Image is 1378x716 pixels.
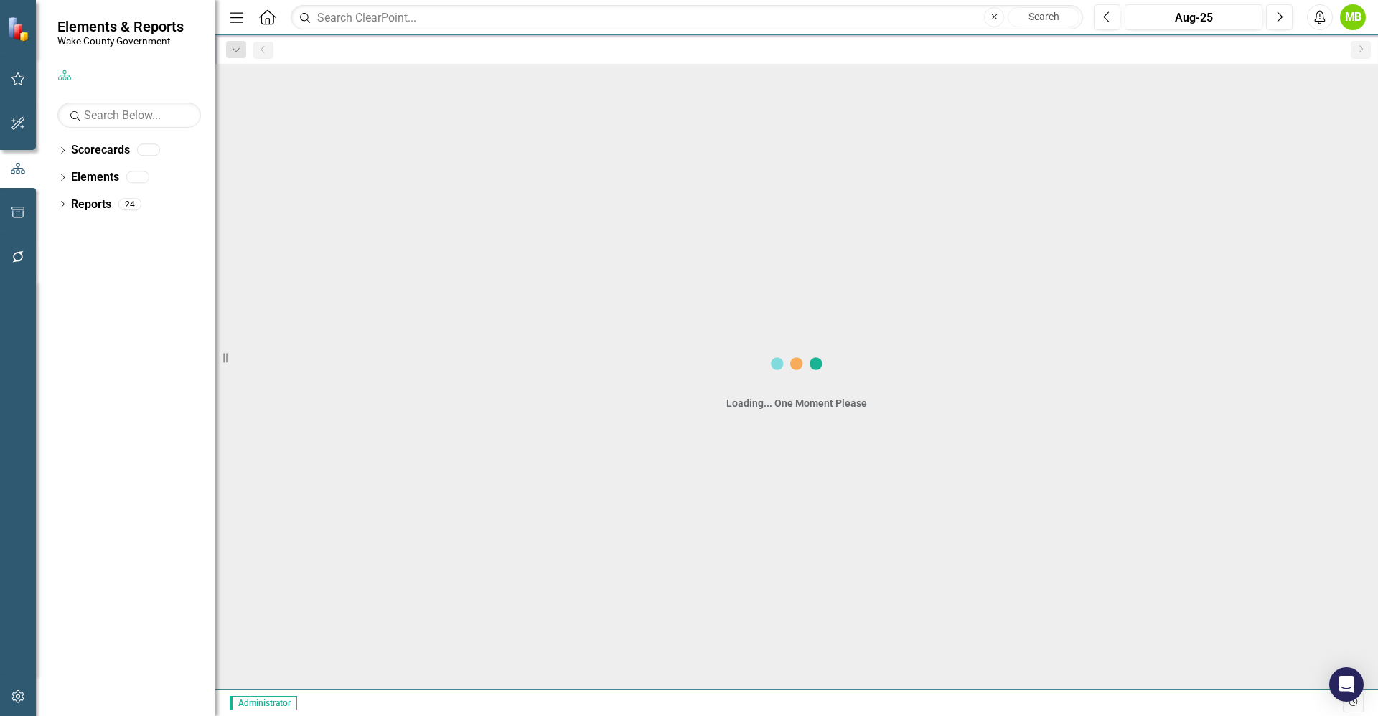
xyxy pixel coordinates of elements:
[1329,667,1364,702] div: Open Intercom Messenger
[230,696,297,710] span: Administrator
[118,198,141,210] div: 24
[57,18,184,35] span: Elements & Reports
[291,5,1083,30] input: Search ClearPoint...
[1130,9,1257,27] div: Aug-25
[57,103,201,128] input: Search Below...
[1340,4,1366,30] button: MB
[726,396,867,410] div: Loading... One Moment Please
[6,15,34,42] img: ClearPoint Strategy
[1125,4,1262,30] button: Aug-25
[71,197,111,213] a: Reports
[57,35,184,47] small: Wake County Government
[1008,7,1079,27] button: Search
[1028,11,1059,22] span: Search
[71,142,130,159] a: Scorecards
[71,169,119,186] a: Elements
